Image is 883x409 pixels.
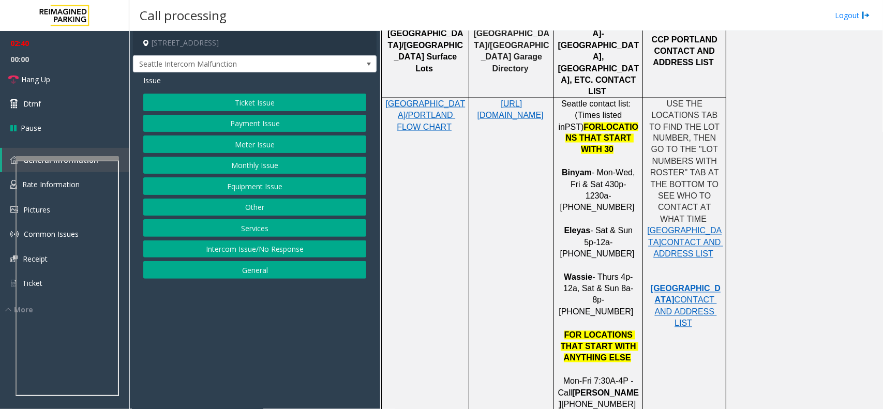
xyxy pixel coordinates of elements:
[564,226,591,235] span: Eleyas
[10,206,18,213] img: 'icon'
[143,261,366,279] button: General
[862,10,870,21] img: logout
[561,99,631,108] span: Seattle contact list:
[2,148,129,172] a: General Information
[143,115,366,132] button: Payment Issue
[143,157,366,174] button: Monthly Issue
[647,227,722,247] a: [GEOGRAPHIC_DATA]
[23,155,98,165] span: General Information
[23,98,41,109] span: Dtmf
[565,123,583,131] span: PST)
[143,177,366,195] button: Equipment Issue
[561,400,636,409] span: [PHONE_NUMBER]
[559,308,633,316] span: [PHONE_NUMBER]
[568,169,592,177] span: inyam
[559,389,639,409] span: [PERSON_NAME]
[653,239,723,259] a: CONTACT AND ADDRESS LIST
[385,100,465,131] a: [GEOGRAPHIC_DATA]/PORTLAND FLOW CHART
[652,35,720,67] span: CCP PORTLAND CONTACT AND ADDRESS LIST
[564,273,592,282] span: Wassie
[143,219,366,237] button: Services
[473,29,549,72] span: [GEOGRAPHIC_DATA]/[GEOGRAPHIC_DATA] Garage Directory
[563,273,633,305] span: - Thurs 4p-12a, Sat & Sun 8a-8p-
[477,100,544,119] a: [URL][DOMAIN_NAME]
[571,169,637,201] span: - Mon-Wed, Fri & Sat 430p-1230a
[133,56,327,72] span: Seattle Intercom Malfunction
[560,238,635,259] span: - [PHONE_NUMBER]
[387,29,463,72] span: [GEOGRAPHIC_DATA]/[GEOGRAPHIC_DATA] Surface Lots
[5,304,129,315] div: More
[655,296,717,328] a: CONTACT AND ADDRESS LIST
[584,226,635,247] span: - Sat & Sun 5p-12a
[143,75,161,86] span: Issue
[10,255,18,262] img: 'icon'
[651,285,721,305] a: [GEOGRAPHIC_DATA]
[143,199,366,216] button: Other
[385,99,465,131] span: [GEOGRAPHIC_DATA]/PORTLAND FLOW CHART
[143,135,366,153] button: Meter Issue
[558,111,624,131] span: (Times listed in
[561,331,638,363] span: FOR LOCATIONS THAT START WITH ANYTHING ELSE
[10,180,17,189] img: 'icon'
[143,240,366,258] button: Intercom Issue/No Response
[10,156,18,164] img: 'icon'
[562,169,568,177] span: B
[565,123,638,155] span: LOCATIONS THAT START WITH 30
[583,123,601,131] span: FOR
[21,74,50,85] span: Hang Up
[649,99,722,224] span: USE THE LOCATIONS TAB TO FIND THE LOT NUMBER, THEN GO TO THE "LOT NUMBERS WITH ROSTER" TAB AT THE...
[10,279,17,288] img: 'icon'
[21,123,41,133] span: Pause
[558,377,636,397] span: Mon-Fri 7:30A-4P - Call
[835,10,870,21] a: Logout
[10,230,19,238] img: 'icon'
[143,94,366,111] button: Ticket Issue
[134,3,232,28] h3: Call processing
[133,31,377,55] h4: [STREET_ADDRESS]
